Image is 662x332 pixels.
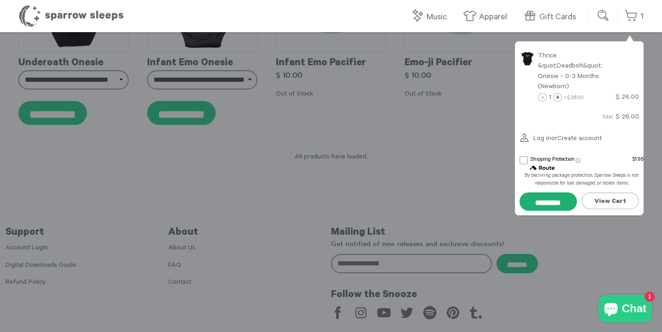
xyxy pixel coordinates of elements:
span: Shipping Protection [531,157,575,163]
span: × [564,95,584,101]
input: Checkout with Shipping Protection included for an additional fee as listed above [519,192,577,211]
input: Submit [594,6,613,25]
a: Music [411,7,451,27]
span: Thrice &quot;Deadbolt&quot; Onesie - 0-3 Months (Newborn) [538,53,602,91]
h1: Sparrow Sleeps [18,5,124,28]
a: + [553,93,562,102]
span: Learn more [576,158,581,163]
span: $ 26.00 [567,95,584,101]
a: 1 [624,7,644,27]
a: Log in [519,129,551,150]
div: $ 26.00 [616,93,639,103]
div: or [519,127,644,151]
a: Thrice &quot;Deadbolt&quot; Onesie - 0-3 Months (Newborn) [538,51,639,93]
a: Gift Cards [523,7,581,27]
div: route shipping protection selector element [519,151,644,192]
div: $1.95 [632,156,644,164]
span: 1 [549,94,551,101]
span: $ 26.00 [616,114,639,121]
span: Total: [602,115,614,121]
a: Apparel [463,7,512,27]
inbox-online-store-chat: Shopify online store chat [596,295,655,325]
a: - [538,93,547,102]
a: View Cart [582,192,639,209]
a: Create account [557,135,602,143]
